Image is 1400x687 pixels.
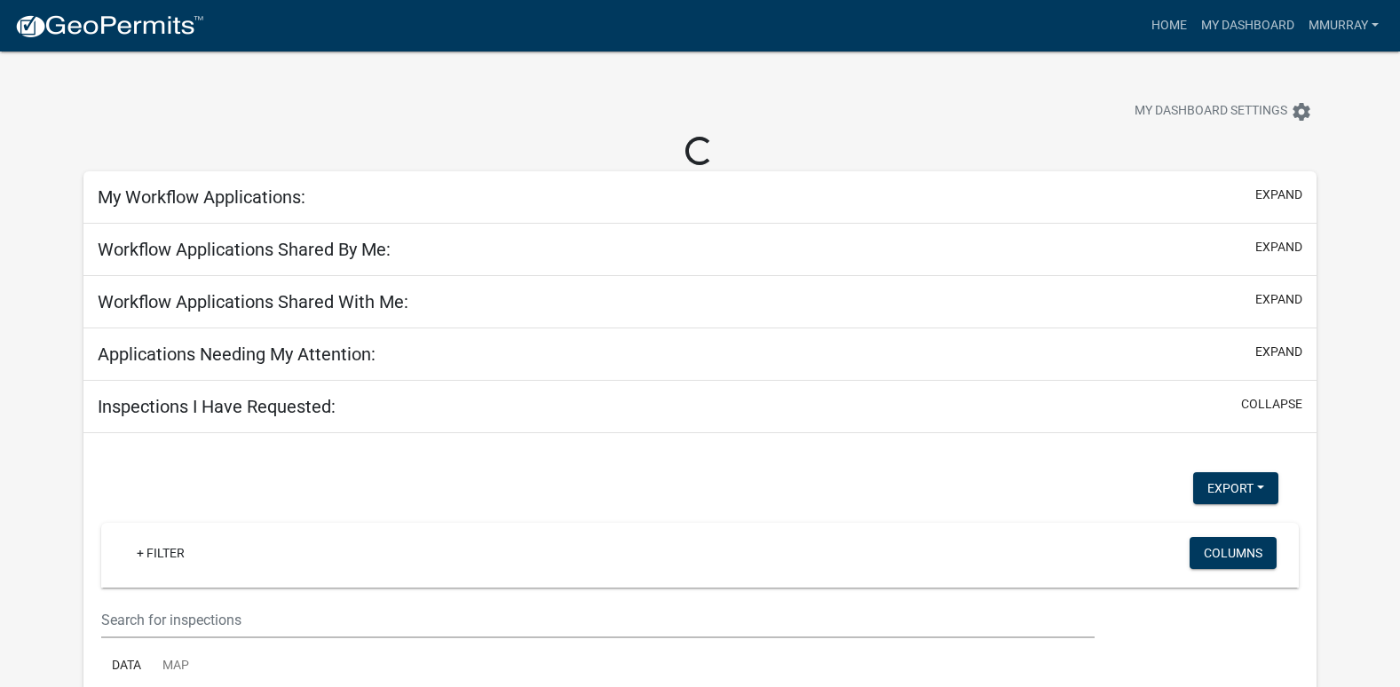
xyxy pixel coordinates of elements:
[1120,94,1326,129] button: My Dashboard Settingssettings
[1190,537,1277,569] button: Columns
[1255,186,1302,204] button: expand
[1255,343,1302,361] button: expand
[98,396,336,417] h5: Inspections I Have Requested:
[101,602,1095,638] input: Search for inspections
[123,537,199,569] a: + Filter
[1291,101,1312,122] i: settings
[98,239,391,260] h5: Workflow Applications Shared By Me:
[98,186,305,208] h5: My Workflow Applications:
[1135,101,1287,122] span: My Dashboard Settings
[1144,9,1194,43] a: Home
[1194,9,1301,43] a: My Dashboard
[1241,395,1302,414] button: collapse
[1301,9,1386,43] a: mmurray
[98,291,408,312] h5: Workflow Applications Shared With Me:
[1193,472,1278,504] button: Export
[1255,290,1302,309] button: expand
[1255,238,1302,257] button: expand
[98,343,376,365] h5: Applications Needing My Attention:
